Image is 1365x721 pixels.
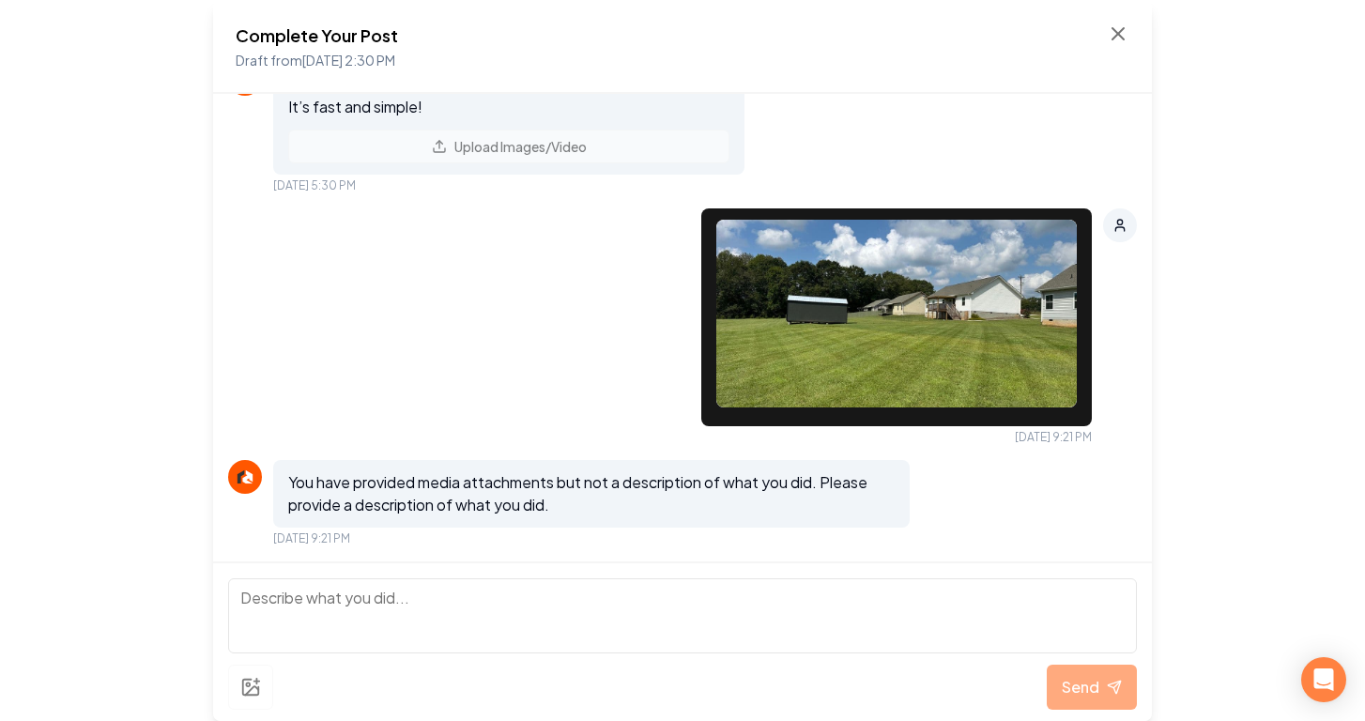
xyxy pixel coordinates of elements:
span: [DATE] 9:21 PM [1015,430,1092,445]
img: Rebolt Logo [234,466,256,488]
div: Open Intercom Messenger [1301,657,1346,702]
span: Draft from [DATE] 2:30 PM [236,52,395,69]
h2: Complete Your Post [236,23,398,49]
span: [DATE] 5:30 PM [273,178,356,193]
span: [DATE] 9:21 PM [273,531,350,546]
p: You have provided media attachments but not a description of what you did. Please provide a descr... [288,471,895,516]
img: uploaded image [716,220,1077,407]
p: You can upload all your images in one go using the button below. It’s fast and simple! [288,73,729,118]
